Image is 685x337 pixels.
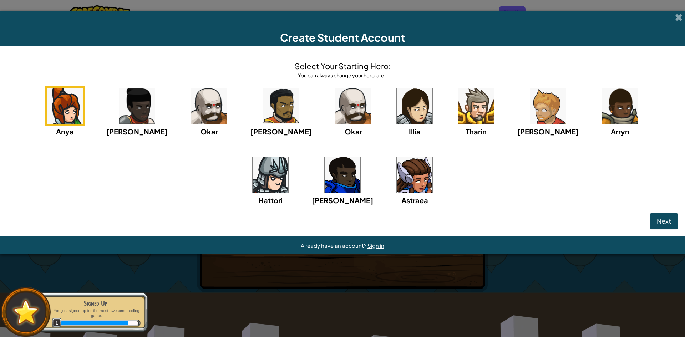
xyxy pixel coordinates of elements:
img: portrait.png [397,88,432,124]
img: portrait.png [458,88,494,124]
span: [PERSON_NAME] [106,127,168,136]
span: Next [657,217,671,225]
img: portrait.png [119,88,155,124]
div: Signed Up [51,298,141,308]
span: Astraea [401,196,428,205]
span: Okar [201,127,218,136]
span: Create Student Account [280,31,405,44]
span: 1 [52,318,62,328]
h4: Select Your Starting Hero: [295,60,391,72]
span: Arryn [611,127,629,136]
img: portrait.png [191,88,227,124]
span: Illia [409,127,421,136]
span: Already have an account? [301,242,367,249]
span: Okar [345,127,362,136]
img: portrait.png [335,88,371,124]
span: Anya [56,127,74,136]
div: 20 XP earned [60,321,128,325]
img: default.png [10,296,42,328]
span: [PERSON_NAME] [250,127,312,136]
img: portrait.png [47,88,83,124]
button: Next [650,213,678,229]
span: Hattori [258,196,283,205]
img: portrait.png [325,157,360,193]
span: Tharin [466,127,487,136]
div: 3 XP until level 2 [128,321,138,325]
img: portrait.png [602,88,638,124]
p: You just signed up for the most awesome coding game. [51,308,141,318]
img: portrait.png [253,157,288,193]
div: You can always change your hero later. [295,72,391,79]
img: portrait.png [530,88,566,124]
img: portrait.png [263,88,299,124]
span: [PERSON_NAME] [312,196,373,205]
span: [PERSON_NAME] [517,127,579,136]
img: portrait.png [397,157,432,193]
a: Sign in [367,242,384,249]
